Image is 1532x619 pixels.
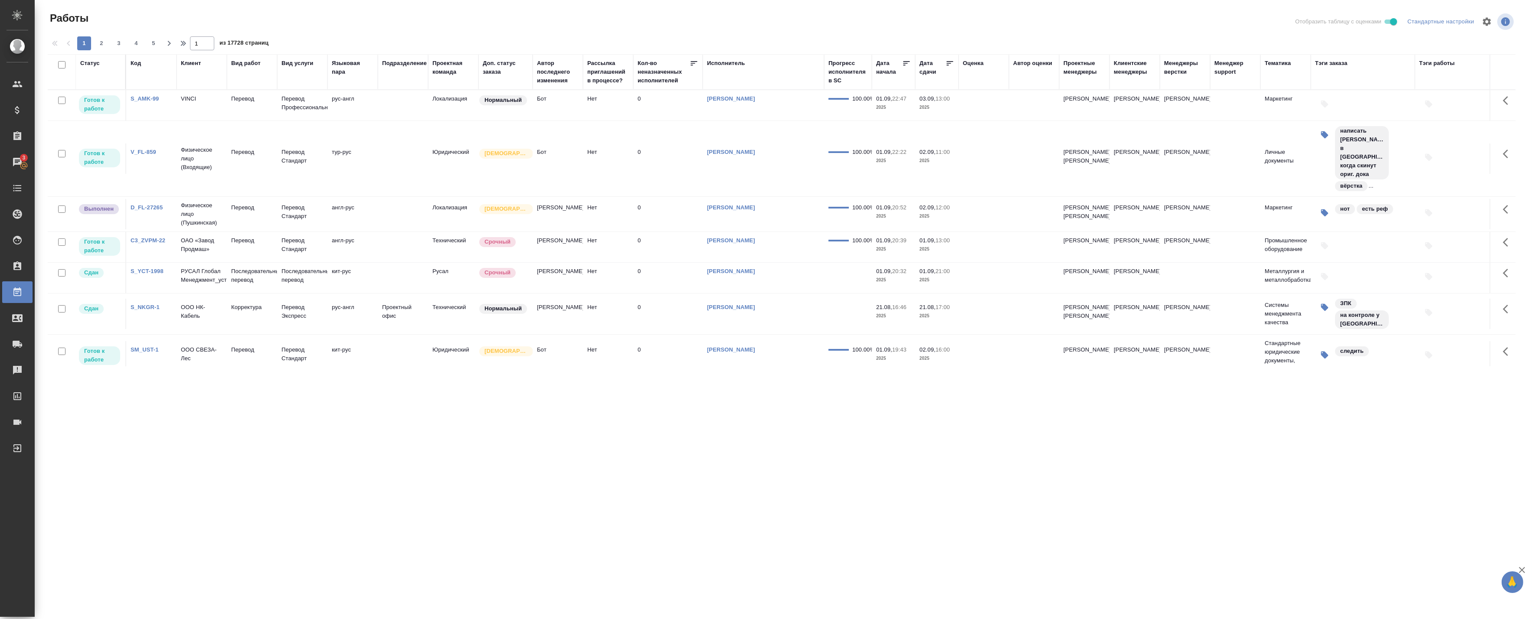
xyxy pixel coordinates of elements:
p: Физическое лицо (Пушкинская) [181,201,223,227]
p: 2025 [876,103,911,112]
div: 100.00% [852,345,867,354]
td: Нет [583,263,633,293]
p: 2025 [876,312,911,320]
p: 22:22 [892,149,907,155]
div: ЗПК, на контроле у биздева [1334,298,1411,330]
p: [PERSON_NAME] [1164,303,1206,312]
p: [PERSON_NAME] [1164,94,1206,103]
span: из 17728 страниц [219,38,268,50]
td: 0 [633,299,703,329]
p: Выполнен [84,205,114,213]
p: 21:00 [936,268,950,274]
td: Нет [583,232,633,262]
a: [PERSON_NAME] [707,149,755,155]
div: Менеджер support [1214,59,1256,76]
p: [DEMOGRAPHIC_DATA] [484,347,528,355]
p: Системы менеджмента качества [1265,301,1306,327]
a: [PERSON_NAME] [707,95,755,102]
span: Настроить таблицу [1476,11,1497,32]
a: S_NKGR-1 [131,304,160,310]
span: 4 [129,39,143,48]
div: Менеджер проверил работу исполнителя, передает ее на следующий этап [78,267,121,279]
button: Здесь прячутся важные кнопки [1498,90,1519,111]
td: [PERSON_NAME] [1110,143,1160,174]
div: Дата сдачи [920,59,946,76]
p: 2025 [920,354,954,363]
button: Добавить тэги [1419,148,1438,167]
p: 2025 [876,156,911,165]
p: Готов к работе [84,96,115,113]
div: Проектная команда [432,59,474,76]
p: VINCI [181,94,223,103]
div: Исполнитель может приступить к работе [78,148,121,168]
div: split button [1405,15,1476,29]
td: Локализация [428,90,478,121]
td: кит-рус [327,341,378,371]
p: 02.09, [920,149,936,155]
td: [PERSON_NAME] [533,263,583,293]
p: 2025 [920,276,954,284]
td: 0 [633,143,703,174]
p: Срочный [484,268,511,277]
td: Юридический [428,143,478,174]
span: 🙏 [1505,573,1520,591]
div: Языковая пара [332,59,373,76]
p: Перевод [231,236,273,245]
div: следить [1334,345,1370,357]
div: 100.00% [852,148,867,156]
td: 0 [633,232,703,262]
button: Добавить тэги [1419,236,1438,255]
td: [PERSON_NAME] [533,199,583,229]
div: 100.00% [852,236,867,245]
p: 2025 [876,245,911,254]
p: Маркетинг [1265,203,1306,212]
p: 01.09, [876,237,892,244]
p: РУСАЛ Глобал Менеджмент_уст [181,267,223,284]
p: следить [1340,347,1364,355]
div: Менеджер проверил работу исполнителя, передает ее на следующий этап [78,303,121,315]
p: Нормальный [484,96,522,104]
a: 3 [2,151,33,173]
button: Добавить тэги [1419,203,1438,222]
div: Рассылка приглашений в процессе? [587,59,629,85]
p: 20:39 [892,237,907,244]
p: Перевод [231,203,273,212]
td: Нет [583,341,633,371]
td: 0 [633,263,703,293]
div: Исполнитель может приступить к работе [78,236,121,257]
button: Изменить тэги [1315,345,1334,365]
p: Промышленное оборудование [1265,236,1306,254]
td: [PERSON_NAME] [1110,299,1160,329]
a: [PERSON_NAME] [707,204,755,211]
div: Исполнитель завершил работу [78,203,121,215]
p: 20:52 [892,204,907,211]
a: [PERSON_NAME] [707,237,755,244]
p: [PERSON_NAME] [1164,148,1206,156]
div: Подразделение [382,59,427,68]
button: Изменить тэги [1315,298,1334,317]
div: Вид работ [231,59,261,68]
p: 21.08, [920,304,936,310]
div: Исполнитель может приступить к работе [78,345,121,366]
div: Прогресс исполнителя в SC [828,59,867,85]
button: Добавить тэги [1315,94,1334,114]
div: Кол-во неназначенных исполнителей [638,59,690,85]
td: англ-рус [327,199,378,229]
p: 11:00 [936,149,950,155]
p: 2025 [920,103,954,112]
td: Бот [533,90,583,121]
p: 01.09, [876,95,892,102]
p: 12:00 [936,204,950,211]
span: 3 [112,39,126,48]
a: V_FL-859 [131,149,156,155]
p: 02.09, [920,204,936,211]
p: 2025 [876,276,911,284]
td: Локализация [428,199,478,229]
p: [PERSON_NAME] [1164,236,1206,245]
td: 0 [633,341,703,371]
button: 4 [129,36,143,50]
td: рус-англ [327,299,378,329]
td: [PERSON_NAME] [1110,90,1160,121]
button: Добавить тэги [1419,94,1438,114]
p: Корректура [231,303,273,312]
